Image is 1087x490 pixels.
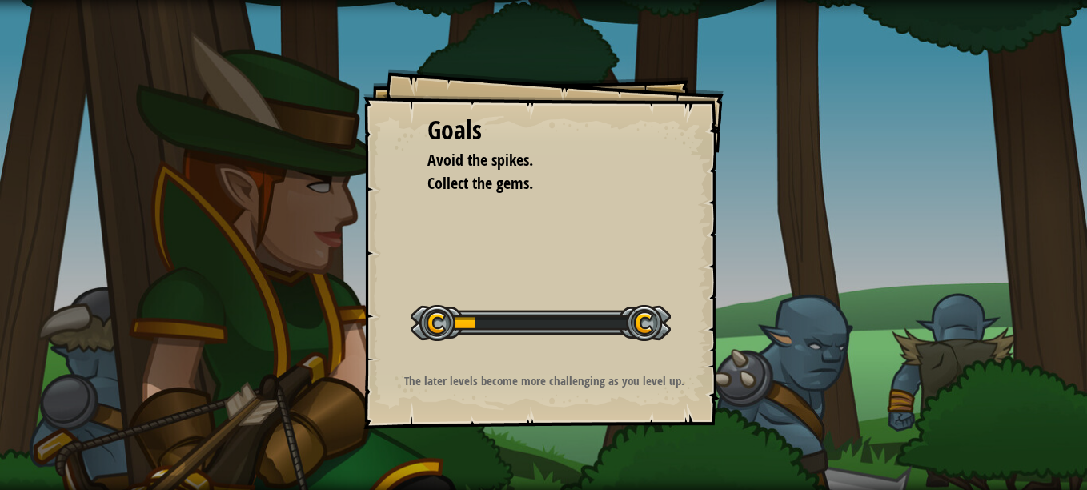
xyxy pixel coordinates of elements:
[407,172,656,195] li: Collect the gems.
[427,112,660,149] div: Goals
[383,372,704,389] p: The later levels become more challenging as you level up.
[427,149,533,171] span: Avoid the spikes.
[407,149,656,172] li: Avoid the spikes.
[427,172,533,194] span: Collect the gems.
